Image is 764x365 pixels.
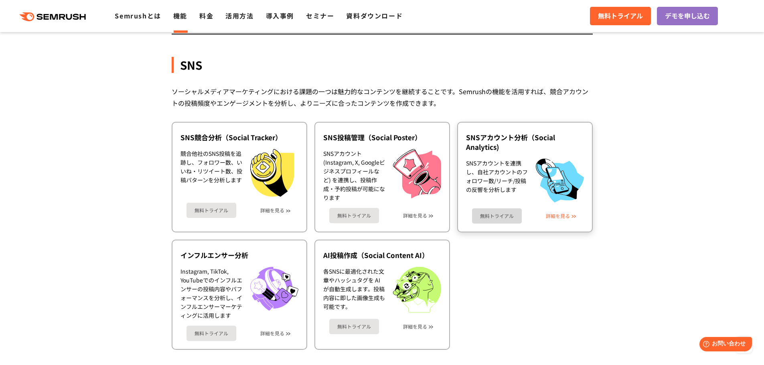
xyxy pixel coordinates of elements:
[115,11,161,20] a: Semrushとは
[403,213,427,218] a: 詳細を見る
[180,250,298,260] div: インフルエンサー分析
[329,208,379,223] a: 無料トライアル
[598,11,643,21] span: 無料トライアル
[186,203,236,218] a: 無料トライアル
[260,208,284,213] a: 詳細を見る
[225,11,253,20] a: 活用方法
[472,208,522,224] a: 無料トライアル
[250,149,294,197] img: SNS競合分析（Social Tracker）
[393,149,441,198] img: SNS投稿管理（Social Poster）
[536,159,584,202] img: SNSアカウント分析（Social Analytics)
[250,267,298,311] img: インフルエンサー分析
[590,7,651,25] a: 無料トライアル
[266,11,294,20] a: 導入事例
[306,11,334,20] a: セミナー
[186,326,236,341] a: 無料トライアル
[323,149,385,202] div: SNSアカウント (Instagram, X, Googleビジネスプロフィールなど) を連携し、投稿作成・予約投稿が可能になります
[323,250,441,260] div: AI投稿作成（Social Content AI）
[393,267,441,313] img: AI投稿作成（Social Content AI）
[172,57,593,73] div: SNS
[323,133,441,142] div: SNS投稿管理（Social Poster）
[693,334,755,356] iframe: Help widget launcher
[172,86,593,109] div: ソーシャルメディアマーケティングにおける課題の一つは魅力的なコンテンツを継続することです。Semrushの機能を活用すれば、競合アカウントの投稿頻度やエンゲージメントを分析し、よりニーズに合った...
[180,267,242,320] div: Instagram, TikTok, YouTubeでのインフルエンサーの投稿内容やパフォーマンスを分析し、インフルエンサーマーケティングに活用します
[329,319,379,334] a: 無料トライアル
[657,7,718,25] a: デモを申し込む
[323,267,385,313] div: 各SNSに最適化された文章やハッシュタグを AI が自動生成します。投稿内容に即した画像生成も可能です。
[346,11,403,20] a: 資料ダウンロード
[180,149,242,197] div: 競合他社のSNS投稿を追跡し、フォロワー数、いいね・リツイート数、投稿パターンを分析します
[466,159,528,202] div: SNSアカウントを連携し、自社アカウントのフォロワー数/リーチ/投稿の反響を分析します
[199,11,213,20] a: 料金
[173,11,187,20] a: 機能
[665,11,710,21] span: デモを申し込む
[180,133,298,142] div: SNS競合分析（Social Tracker）
[466,133,584,152] div: SNSアカウント分析（Social Analytics)
[403,324,427,329] a: 詳細を見る
[260,331,284,336] a: 詳細を見る
[546,213,570,219] a: 詳細を見る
